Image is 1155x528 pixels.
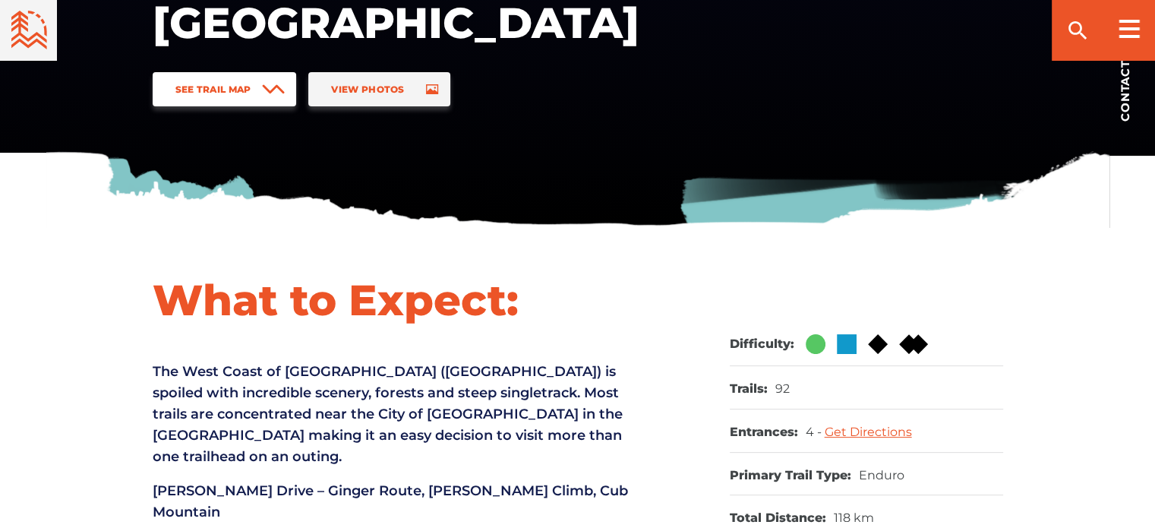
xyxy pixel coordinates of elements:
[331,84,404,95] span: View Photos
[153,480,646,523] p: [PERSON_NAME] Drive – Ginger Route, [PERSON_NAME] Climb, Cub Mountain
[153,72,297,106] a: See Trail Map
[730,425,798,441] dt: Entrances:
[775,381,790,397] dd: 92
[837,334,857,354] img: Blue Square
[730,511,826,526] dt: Total Distance:
[859,468,904,484] dd: Enduro
[730,337,794,353] dt: Difficulty:
[1065,18,1090,43] ion-icon: search
[730,468,851,484] dt: Primary Trail Type:
[806,334,825,354] img: Green Circle
[1119,39,1131,122] span: Contact us
[153,273,646,327] h1: What to Expect:
[834,511,874,526] dd: 118 km
[730,381,768,397] dt: Trails:
[153,361,646,467] p: The West Coast of [GEOGRAPHIC_DATA] ([GEOGRAPHIC_DATA]) is spoiled with incredible scenery, fores...
[825,425,912,439] a: Get Directions
[806,425,825,439] span: 4
[899,334,928,354] img: Double Black DIamond
[308,72,450,106] a: View Photos
[175,84,251,95] span: See Trail Map
[1094,15,1155,144] a: Contact us
[868,334,888,354] img: Black Diamond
